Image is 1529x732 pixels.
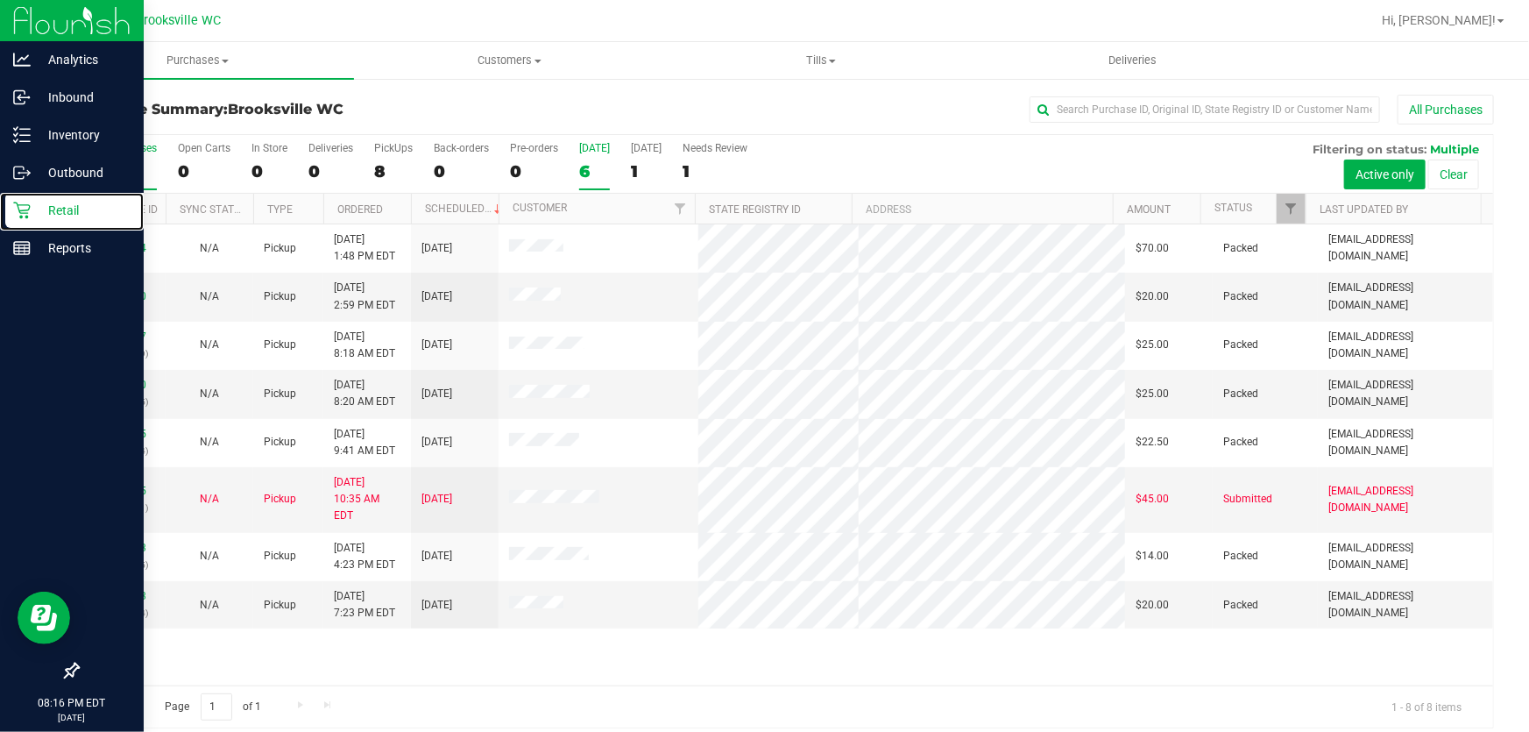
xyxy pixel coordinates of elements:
div: Deliveries [308,142,353,154]
a: Purchases [42,42,354,79]
span: $45.00 [1136,491,1169,508]
span: Pickup [264,386,296,402]
span: Pickup [264,288,296,305]
span: $20.00 [1136,597,1169,614]
div: Needs Review [683,142,747,154]
span: Not Applicable [200,550,219,562]
p: Outbound [31,162,136,183]
p: Inbound [31,87,136,108]
span: Pickup [264,548,296,565]
span: Packed [1223,288,1258,305]
div: 0 [434,161,489,181]
a: Customers [354,42,666,79]
span: Deliveries [1086,53,1181,68]
a: Amount [1127,203,1171,216]
a: Filter [1277,194,1306,224]
a: Deliveries [977,42,1289,79]
span: Packed [1223,337,1258,353]
span: [DATE] 1:48 PM EDT [334,231,395,265]
button: Active only [1344,160,1426,189]
button: N/A [200,337,219,353]
button: Clear [1428,160,1479,189]
a: Filter [666,194,695,224]
div: 1 [683,161,747,181]
span: Tills [666,53,976,68]
span: Not Applicable [200,338,219,351]
span: Submitted [1223,491,1272,508]
div: PickUps [374,142,413,154]
th: Address [852,194,1113,224]
span: Pickup [264,434,296,451]
p: Analytics [31,49,136,70]
span: Packed [1223,434,1258,451]
a: Scheduled [425,203,505,215]
div: [DATE] [579,142,610,154]
inline-svg: Inbound [13,89,31,106]
button: N/A [200,240,219,257]
span: [DATE] 8:20 AM EDT [334,377,395,410]
inline-svg: Reports [13,239,31,257]
span: $20.00 [1136,288,1169,305]
iframe: Resource center [18,592,70,644]
inline-svg: Outbound [13,164,31,181]
span: [EMAIL_ADDRESS][DOMAIN_NAME] [1328,329,1483,362]
div: Pre-orders [510,142,558,154]
p: 08:16 PM EDT [8,695,136,711]
button: N/A [200,491,219,508]
span: [DATE] 2:59 PM EDT [334,280,395,313]
div: Open Carts [178,142,230,154]
div: 0 [510,161,558,181]
span: Packed [1223,548,1258,565]
p: Inventory [31,124,136,146]
span: Not Applicable [200,436,219,448]
span: [EMAIL_ADDRESS][DOMAIN_NAME] [1328,377,1483,410]
span: [DATE] 8:18 AM EDT [334,329,395,362]
span: Pickup [264,597,296,614]
div: 1 [631,161,662,181]
inline-svg: Retail [13,202,31,219]
div: In Store [251,142,287,154]
span: [DATE] 4:23 PM EDT [334,540,395,573]
span: Customers [355,53,665,68]
p: [DATE] [8,711,136,724]
input: 1 [201,693,232,721]
button: N/A [200,288,219,305]
span: Packed [1223,386,1258,402]
a: Type [267,203,293,216]
a: Ordered [337,203,383,216]
span: [DATE] 10:35 AM EDT [334,474,400,525]
div: [DATE] [631,142,662,154]
div: 8 [374,161,413,181]
span: $25.00 [1136,337,1169,353]
span: Purchases [42,53,354,68]
div: Back-orders [434,142,489,154]
button: N/A [200,434,219,451]
span: [DATE] [421,491,452,508]
inline-svg: Analytics [13,51,31,68]
span: Hi, [PERSON_NAME]! [1382,13,1496,27]
span: Brooksville WC [137,13,222,28]
span: Page of 1 [150,693,276,721]
span: $70.00 [1136,240,1169,257]
span: [DATE] [421,597,452,614]
span: [EMAIL_ADDRESS][DOMAIN_NAME] [1328,231,1483,265]
span: [EMAIL_ADDRESS][DOMAIN_NAME] [1328,483,1483,516]
span: Not Applicable [200,387,219,400]
span: Not Applicable [200,599,219,611]
a: Tills [665,42,977,79]
span: [DATE] [421,548,452,565]
span: [EMAIL_ADDRESS][DOMAIN_NAME] [1328,588,1483,622]
h3: Purchase Summary: [77,102,549,117]
a: Sync Status [180,203,247,216]
span: [DATE] 7:23 PM EDT [334,588,395,622]
p: Reports [31,238,136,259]
span: [EMAIL_ADDRESS][DOMAIN_NAME] [1328,540,1483,573]
span: Not Applicable [200,290,219,302]
span: Not Applicable [200,493,219,505]
span: [DATE] 9:41 AM EDT [334,426,395,459]
span: Brooksville WC [228,101,343,117]
p: Retail [31,200,136,221]
span: $22.50 [1136,434,1169,451]
div: 0 [251,161,287,181]
div: 0 [308,161,353,181]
